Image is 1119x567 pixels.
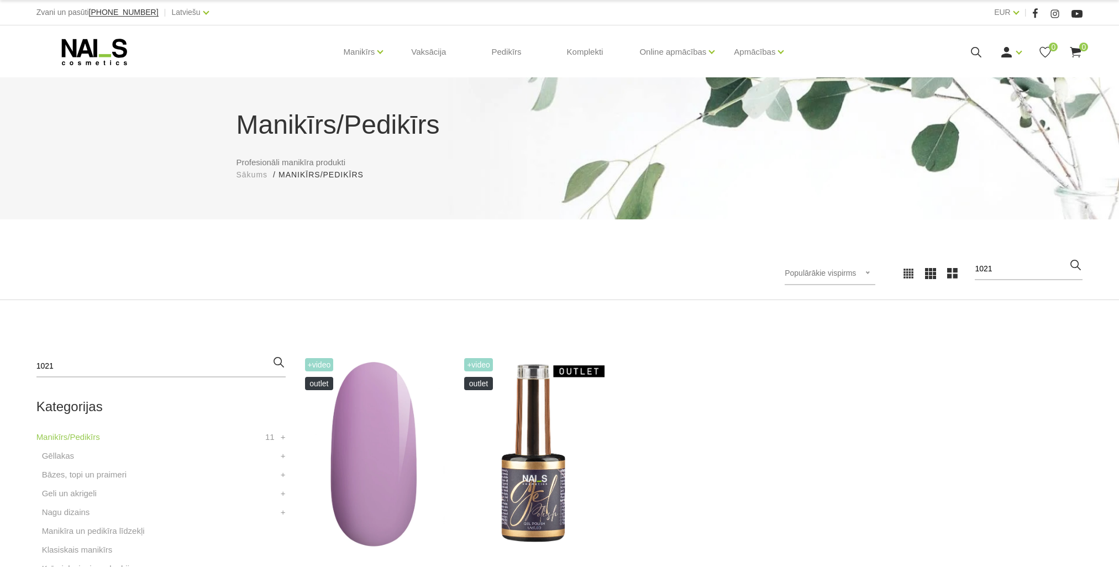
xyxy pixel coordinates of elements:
[281,449,286,463] a: +
[1069,45,1083,59] a: 0
[1025,6,1027,19] span: |
[464,358,493,371] span: +Video
[785,269,856,277] span: Populārākie vispirms
[1049,43,1058,51] span: 0
[265,431,275,444] span: 11
[305,377,334,390] span: OUTLET
[36,6,159,19] div: Zvani un pasūti
[464,377,493,390] span: OUTLET
[237,169,268,181] a: Sākums
[237,170,268,179] span: Sākums
[281,487,286,500] a: +
[1038,45,1052,59] a: 0
[302,355,445,552] img: Ilgnoturīga, intensīvi pigmentēta gēllaka. Viegli klājas, lieliski žūst, nesaraujas, neatkāpjas n...
[281,468,286,481] a: +
[36,431,100,444] a: Manikīrs/Pedikīrs
[42,506,90,519] a: Nagu dizains
[402,25,455,78] a: Vaksācija
[42,468,127,481] a: Bāzes, topi un praimeri
[36,400,286,414] h2: Kategorijas
[975,258,1083,280] input: Meklēt produktus ...
[1079,43,1088,51] span: 0
[89,8,159,17] a: [PHONE_NUMBER]
[639,30,706,74] a: Online apmācības
[42,543,113,556] a: Klasiskais manikīrs
[558,25,612,78] a: Komplekti
[237,105,883,145] h1: Manikīrs/Pedikīrs
[42,487,97,500] a: Geli un akrigeli
[36,355,286,377] input: Meklēt produktus ...
[42,449,74,463] a: Gēllakas
[228,105,891,181] div: Profesionāli manikīra produkti
[42,524,145,538] a: Manikīra un pedikīra līdzekļi
[279,169,375,181] li: Manikīrs/Pedikīrs
[994,6,1011,19] a: EUR
[305,358,334,371] span: +Video
[164,6,166,19] span: |
[461,355,605,552] img: Ilgnoturīga, intensīvi pigmentēta gēllaka. Viegli klājas, lieliski žūst, nesaraujas, neatkāpjas n...
[172,6,201,19] a: Latviešu
[281,431,286,444] a: +
[482,25,530,78] a: Pedikīrs
[344,30,375,74] a: Manikīrs
[281,506,286,519] a: +
[734,30,775,74] a: Apmācības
